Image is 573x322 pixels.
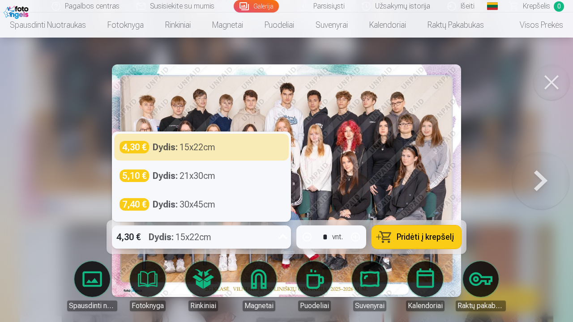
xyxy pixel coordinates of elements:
[372,225,461,249] button: Pridėti į krepšelį
[289,261,339,311] a: Puodeliai
[97,13,154,38] a: Fotoknyga
[123,261,173,311] a: Fotoknyga
[305,13,359,38] a: Suvenyrai
[153,198,178,211] strong: Dydis :
[67,261,117,311] a: Spausdinti nuotraukas
[406,301,445,311] div: Kalendoriai
[554,1,564,12] span: 0
[130,301,166,311] div: Fotoknyga
[359,13,417,38] a: Kalendoriai
[353,301,386,311] div: Suvenyrai
[120,169,149,182] div: 5,10 €
[298,301,331,311] div: Puodeliai
[456,261,506,311] a: Raktų pakabukas
[201,13,254,38] a: Magnetai
[149,231,174,243] strong: Dydis :
[153,169,178,182] strong: Dydis :
[153,141,178,153] strong: Dydis :
[120,141,149,153] div: 4,30 €
[456,301,506,311] div: Raktų pakabukas
[417,13,495,38] a: Raktų pakabukas
[243,301,275,311] div: Magnetai
[254,13,305,38] a: Puodeliai
[345,261,395,311] a: Suvenyrai
[153,198,215,211] div: 30x45cm
[332,232,343,242] div: vnt.
[149,225,211,249] div: 15x22cm
[120,198,149,211] div: 7,40 €
[153,169,215,182] div: 21x30cm
[154,13,201,38] a: Rinkiniai
[4,4,31,19] img: /fa2
[523,1,550,12] span: Krepšelis
[188,301,218,311] div: Rinkiniai
[400,261,450,311] a: Kalendoriai
[153,141,215,153] div: 15x22cm
[178,261,228,311] a: Rinkiniai
[112,225,145,249] div: 4,30 €
[67,301,117,311] div: Spausdinti nuotraukas
[234,261,284,311] a: Magnetai
[397,233,454,241] span: Pridėti į krepšelį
